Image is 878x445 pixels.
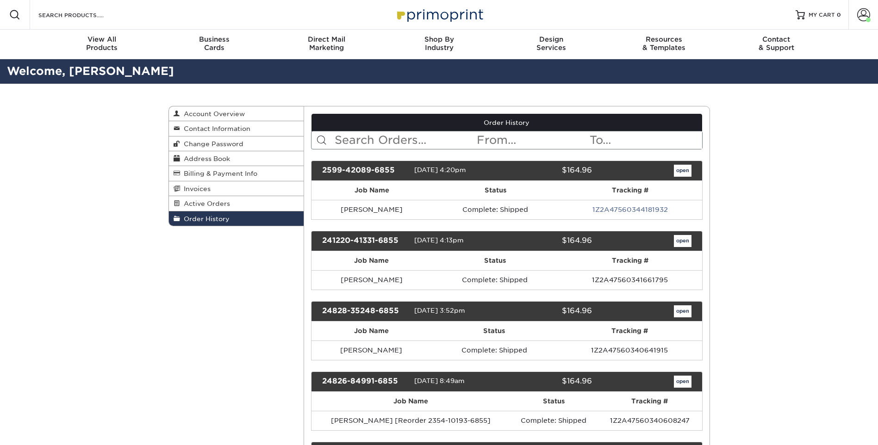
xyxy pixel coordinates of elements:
input: Search Orders... [334,131,476,149]
input: SEARCH PRODUCTS..... [37,9,128,20]
input: To... [589,131,702,149]
td: Complete: Shipped [431,340,557,360]
a: Contact& Support [720,30,833,59]
span: [DATE] 3:52pm [414,307,465,314]
th: Job Name [311,392,510,411]
span: Active Orders [180,200,230,207]
a: Order History [311,114,702,131]
a: Invoices [169,181,304,196]
span: [DATE] 4:20pm [414,166,466,173]
span: Billing & Payment Info [180,170,257,177]
div: & Support [720,35,833,52]
td: 1Z2A47560340641915 [557,340,702,360]
div: & Templates [608,35,720,52]
td: [PERSON_NAME] [311,340,431,360]
span: Resources [608,35,720,43]
div: Services [495,35,608,52]
div: 241220-41331-6855 [315,235,414,247]
span: [DATE] 4:13pm [414,236,464,244]
a: Contact Information [169,121,304,136]
span: Invoices [180,185,211,192]
div: 24828-35248-6855 [315,305,414,317]
span: [DATE] 8:49am [414,377,465,384]
a: Resources& Templates [608,30,720,59]
div: $164.96 [500,376,599,388]
td: [PERSON_NAME] [Reorder 2354-10193-6855] [311,411,510,430]
td: 1Z2A47560340608247 [598,411,702,430]
span: Address Book [180,155,230,162]
th: Status [431,321,557,340]
span: 0 [837,12,841,18]
a: DesignServices [495,30,608,59]
div: Cards [158,35,270,52]
td: 1Z2A47560341661795 [558,270,702,290]
a: BusinessCards [158,30,270,59]
th: Tracking # [558,251,702,270]
th: Status [510,392,598,411]
div: $164.96 [500,165,599,177]
span: Shop By [383,35,495,43]
span: Contact [720,35,833,43]
a: Change Password [169,136,304,151]
span: MY CART [809,11,835,19]
th: Status [432,251,558,270]
a: 1Z2A47560344181932 [592,206,668,213]
span: View All [46,35,158,43]
a: Account Overview [169,106,304,121]
div: Marketing [270,35,383,52]
td: Complete: Shipped [510,411,598,430]
a: Billing & Payment Info [169,166,304,181]
a: open [674,376,691,388]
div: Products [46,35,158,52]
div: 24826-84991-6855 [315,376,414,388]
th: Tracking # [598,392,702,411]
span: Business [158,35,270,43]
span: Change Password [180,140,243,148]
input: From... [476,131,589,149]
div: 2599-42089-6855 [315,165,414,177]
th: Status [432,181,559,200]
a: open [674,165,691,177]
div: Industry [383,35,495,52]
a: Active Orders [169,196,304,211]
td: [PERSON_NAME] [311,200,432,219]
a: Direct MailMarketing [270,30,383,59]
a: View AllProducts [46,30,158,59]
a: Shop ByIndustry [383,30,495,59]
th: Job Name [311,321,431,340]
img: Primoprint [393,5,486,25]
div: $164.96 [500,235,599,247]
th: Tracking # [557,321,702,340]
td: [PERSON_NAME] [311,270,432,290]
a: open [674,305,691,317]
span: Order History [180,215,230,222]
th: Job Name [311,181,432,200]
a: open [674,235,691,247]
span: Design [495,35,608,43]
td: Complete: Shipped [432,200,559,219]
span: Direct Mail [270,35,383,43]
div: $164.96 [500,305,599,317]
th: Job Name [311,251,432,270]
a: Address Book [169,151,304,166]
th: Tracking # [559,181,702,200]
a: Order History [169,211,304,226]
span: Contact Information [180,125,250,132]
td: Complete: Shipped [432,270,558,290]
span: Account Overview [180,110,245,117]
